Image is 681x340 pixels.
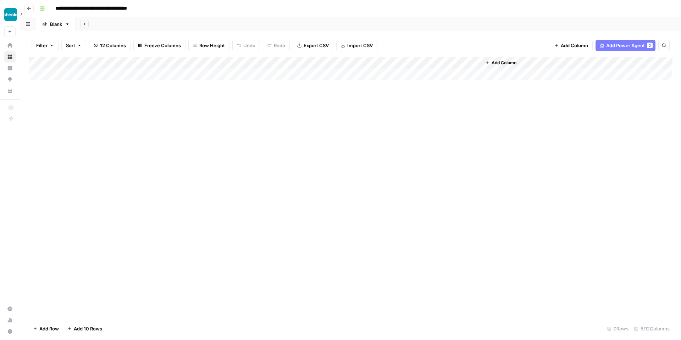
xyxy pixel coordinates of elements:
button: Filter [32,40,59,51]
a: Insights [4,62,16,74]
span: Filter [36,42,48,49]
div: 2 [647,43,653,48]
button: Freeze Columns [133,40,186,51]
a: Settings [4,303,16,314]
div: 0 Rows [604,323,631,334]
button: Sort [61,40,86,51]
div: 5/12 Columns [631,323,672,334]
span: Add Power Agent [606,42,645,49]
span: Undo [243,42,255,49]
span: Export CSV [304,42,329,49]
button: Row Height [188,40,229,51]
button: Add Column [482,58,519,67]
a: Browse [4,51,16,62]
button: Undo [232,40,260,51]
button: Add 10 Rows [63,323,106,334]
button: Workspace: Checkr [4,6,16,23]
span: Freeze Columns [144,42,181,49]
span: Add Row [39,325,59,332]
button: Add Row [29,323,63,334]
button: Redo [263,40,290,51]
img: Checkr Logo [4,8,17,21]
a: Home [4,40,16,51]
a: Your Data [4,85,16,97]
span: Add Column [561,42,588,49]
a: Blank [36,17,76,31]
button: Help + Support [4,326,16,337]
span: Import CSV [347,42,373,49]
span: 12 Columns [100,42,126,49]
button: Import CSV [336,40,377,51]
button: Add Column [550,40,593,51]
span: Row Height [199,42,225,49]
button: Add Power Agent2 [596,40,655,51]
span: 2 [649,43,651,48]
span: Sort [66,42,75,49]
span: Add Column [492,60,516,66]
button: Export CSV [293,40,333,51]
span: Add 10 Rows [74,325,102,332]
a: Opportunities [4,74,16,85]
span: Redo [274,42,285,49]
button: 12 Columns [89,40,131,51]
div: Blank [50,21,62,28]
a: Usage [4,314,16,326]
